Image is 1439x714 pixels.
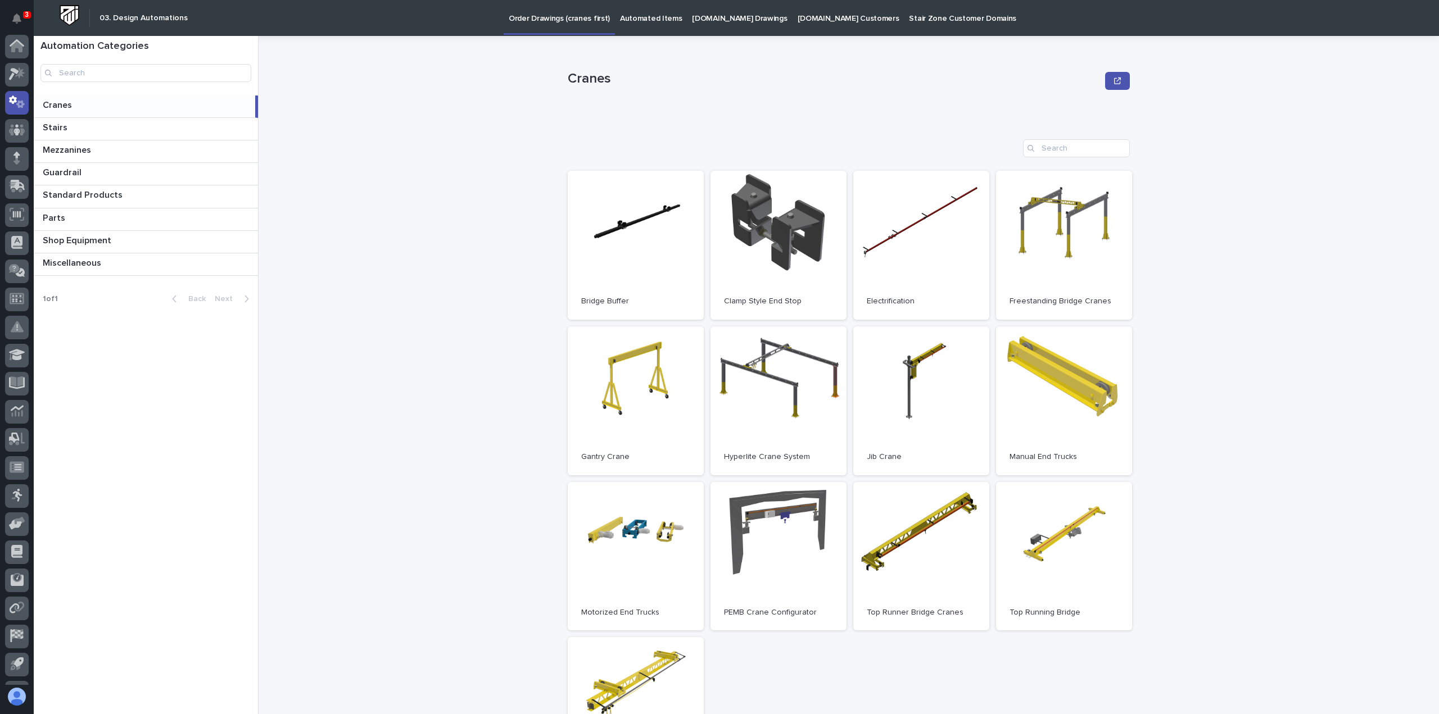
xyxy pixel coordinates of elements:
p: Bridge Buffer [581,297,690,306]
a: Freestanding Bridge Cranes [996,171,1132,320]
p: Clamp Style End Stop [724,297,833,306]
a: Electrification [853,171,989,320]
input: Search [1023,139,1130,157]
span: Next [215,295,239,303]
p: Standard Products [43,188,125,201]
p: Cranes [568,71,1101,87]
p: Guardrail [43,165,84,178]
button: Next [210,294,258,304]
a: Jib Crane [853,326,989,475]
a: Manual End Trucks [996,326,1132,475]
a: GuardrailGuardrail [34,163,258,185]
p: Mezzanines [43,143,93,156]
a: PartsParts [34,208,258,231]
p: Parts [43,211,67,224]
p: 1 of 1 [34,285,67,313]
h2: 03. Design Automations [99,13,188,23]
a: Shop EquipmentShop Equipment [34,231,258,253]
p: Stairs [43,120,70,133]
a: MiscellaneousMiscellaneous [34,253,258,276]
h1: Automation Categories [40,40,251,53]
a: StairsStairs [34,118,258,140]
p: Gantry Crane [581,452,690,462]
span: Back [182,295,206,303]
a: Motorized End Trucks [568,482,704,631]
p: Top Runner Bridge Cranes [867,608,976,617]
a: Hyperlite Crane System [711,326,847,475]
a: CranesCranes [34,95,258,118]
a: MezzaninesMezzanines [34,140,258,163]
button: users-avatar [5,685,29,708]
p: Shop Equipment [43,233,114,246]
a: Standard ProductsStandard Products [34,185,258,208]
p: Electrification [867,297,976,306]
p: Miscellaneous [43,256,103,269]
a: Gantry Crane [568,326,704,475]
a: PEMB Crane Configurator [711,482,847,631]
a: Clamp Style End Stop [711,171,847,320]
p: 3 [25,11,29,19]
img: Workspace Logo [59,5,80,26]
a: Top Running Bridge [996,482,1132,631]
button: Back [163,294,210,304]
p: Freestanding Bridge Cranes [1010,297,1119,306]
p: Top Running Bridge [1010,608,1119,617]
a: Top Runner Bridge Cranes [853,482,989,631]
p: Motorized End Trucks [581,608,690,617]
p: Hyperlite Crane System [724,452,833,462]
p: Manual End Trucks [1010,452,1119,462]
button: Notifications [5,7,29,30]
a: Bridge Buffer [568,171,704,320]
p: Jib Crane [867,452,976,462]
div: Notifications3 [14,13,29,31]
p: PEMB Crane Configurator [724,608,833,617]
p: Cranes [43,98,74,111]
input: Search [40,64,251,82]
